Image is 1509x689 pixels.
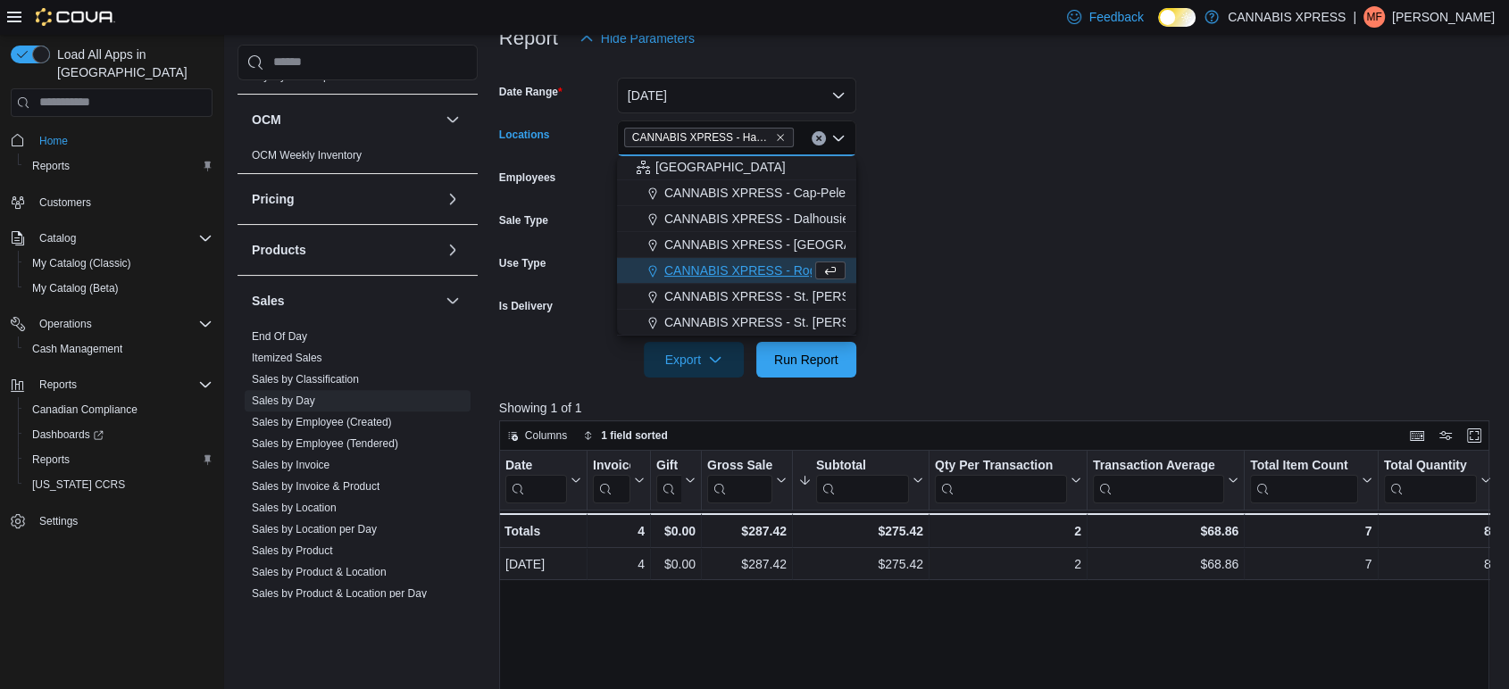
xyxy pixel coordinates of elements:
button: Reports [4,372,220,397]
a: Sales by Employee (Tendered) [252,437,398,450]
div: Invoices Sold [593,457,630,474]
span: Settings [39,514,78,528]
label: Is Delivery [499,299,553,313]
label: Employees [499,170,555,185]
div: Sales [238,326,478,633]
button: Home [4,128,220,154]
div: $68.86 [1093,520,1238,542]
div: Total Quantity [1383,457,1476,502]
span: Dark Mode [1158,27,1159,28]
div: 8 [1383,520,1490,542]
button: CANNABIS XPRESS - St. [PERSON_NAME] ([GEOGRAPHIC_DATA]) [617,284,856,310]
span: Sales by Employee (Tendered) [252,436,398,451]
div: Qty Per Transaction [935,457,1067,502]
span: Itemized Sales [252,351,322,365]
a: My Catalog (Classic) [25,253,138,274]
label: Sale Type [499,213,548,228]
p: CANNABIS XPRESS [1228,6,1346,28]
span: Sales by Employee (Created) [252,415,392,429]
p: Showing 1 of 1 [499,399,1500,417]
a: Sales by Product [252,544,333,557]
label: Date Range [499,85,563,99]
button: Hide Parameters [572,21,702,56]
button: Columns [500,425,574,446]
button: Operations [32,313,99,335]
div: Transaction Average [1093,457,1224,502]
h3: Sales [252,292,285,310]
button: CANNABIS XPRESS - [GEOGRAPHIC_DATA]-[GEOGRAPHIC_DATA] ([GEOGRAPHIC_DATA]) [617,232,856,258]
a: Dashboards [25,424,111,445]
button: Qty Per Transaction [935,457,1081,502]
div: Matthew Fitzpatrick [1363,6,1385,28]
span: Reports [25,155,213,177]
span: CANNABIS XPRESS - Hampton ([GEOGRAPHIC_DATA]) [632,129,771,146]
span: Sales by Product & Location [252,565,387,579]
span: Cash Management [32,342,122,356]
button: Run Report [756,342,856,378]
div: OCM [238,145,478,173]
a: Settings [32,511,85,532]
button: Catalog [4,226,220,251]
button: [US_STATE] CCRS [18,472,220,497]
span: Catalog [39,231,76,245]
span: CANNABIS XPRESS - St. [PERSON_NAME] ([GEOGRAPHIC_DATA]) [664,313,1057,331]
div: Date [505,457,567,502]
span: Sales by Product & Location per Day [252,586,427,601]
button: Keyboard shortcuts [1406,425,1428,446]
div: $0.00 [656,553,696,575]
a: Sales by Location per Day [252,523,377,535]
button: OCM [252,111,438,129]
a: Sales by Location [252,502,337,514]
span: Reports [39,378,77,392]
button: Pricing [442,188,463,210]
button: OCM [442,109,463,130]
button: Display options [1435,425,1456,446]
span: CANNABIS XPRESS - [GEOGRAPHIC_DATA]-[GEOGRAPHIC_DATA] ([GEOGRAPHIC_DATA]) [664,236,1200,253]
a: OCM Weekly Inventory [252,149,362,162]
button: Products [442,239,463,261]
div: Qty Per Transaction [935,457,1067,474]
button: CANNABIS XPRESS - Cap-Pele ([GEOGRAPHIC_DATA]) [617,180,856,206]
div: Total Quantity [1383,457,1476,474]
span: Sales by Location [252,501,337,515]
button: My Catalog (Classic) [18,251,220,276]
button: Invoices Sold [593,457,645,502]
span: Sales by Invoice [252,458,329,472]
a: Home [32,130,75,152]
span: MF [1366,6,1381,28]
span: Sales by Product [252,544,333,558]
span: Sales by Location per Day [252,522,377,536]
div: Gift Cards [656,457,681,474]
a: Itemized Sales [252,352,322,364]
div: Subtotal [816,457,909,474]
span: Reports [32,159,70,173]
nav: Complex example [11,120,213,581]
button: Catalog [32,228,83,249]
button: Sales [252,292,438,310]
span: Home [39,134,68,148]
button: My Catalog (Beta) [18,276,220,301]
div: $0.00 [656,520,696,542]
a: Sales by Day [252,394,315,407]
span: Sales by Classification [252,372,359,386]
span: Hide Parameters [601,29,695,47]
label: Use Type [499,256,546,270]
div: 2 [935,553,1081,575]
a: Sales by Product & Location per Day [252,587,427,600]
span: My Catalog (Classic) [32,256,131,270]
div: Gift Card Sales [656,457,681,502]
div: 7 [1250,520,1371,542]
div: Gross Sales [707,457,772,474]
h3: Products [252,241,306,259]
div: 2 [935,520,1081,542]
div: [DATE] [505,553,581,575]
button: Enter fullscreen [1463,425,1485,446]
span: Columns [525,428,567,443]
h3: Pricing [252,190,294,208]
button: Reports [32,374,84,395]
span: Run Report [774,351,838,369]
span: End Of Day [252,329,307,344]
button: Canadian Compliance [18,397,220,422]
button: Reports [18,447,220,472]
a: Dashboards [18,422,220,447]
